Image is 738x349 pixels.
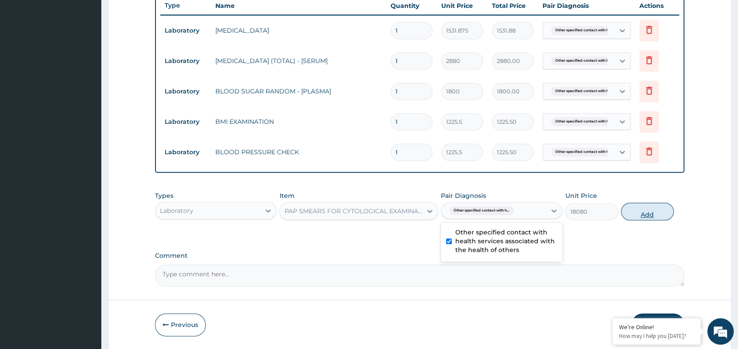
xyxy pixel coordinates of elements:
td: Laboratory [160,144,211,160]
span: We're online! [51,111,122,200]
label: Item [279,191,294,200]
textarea: Type your message and hit 'Enter' [4,241,168,271]
div: Minimize live chat window [144,4,166,26]
td: BLOOD SUGAR RANDOM - [PLASMA] [211,82,386,100]
td: [MEDICAL_DATA] [211,22,386,39]
button: Add [621,203,674,220]
label: Comment [155,252,684,260]
label: Pair Diagnosis [441,191,486,200]
button: Previous [155,313,206,336]
td: BLOOD PRESSURE CHECK [211,143,386,161]
label: Types [155,192,173,200]
img: d_794563401_company_1708531726252_794563401 [16,44,36,66]
label: Unit Price [565,191,597,200]
span: Other specified contact with h... [551,87,616,96]
td: Laboratory [160,114,211,130]
td: [MEDICAL_DATA] (TOTAL) - [SERUM] [211,52,386,70]
span: Other specified contact with h... [551,117,616,126]
div: Chat with us now [46,49,148,61]
span: Other specified contact with h... [551,148,616,156]
div: PAP SMEARS FOR CYTOLOGICAL EXAMINATION ONLY [284,207,423,215]
button: Submit [631,313,684,336]
p: How may I help you today? [619,332,694,340]
td: BMI EXAMINATION [211,113,386,130]
span: Other specified contact with h... [551,56,616,65]
div: Laboratory [160,206,193,215]
td: Laboratory [160,83,211,100]
div: We're Online! [619,323,694,331]
td: Laboratory [160,53,211,69]
span: Other specified contact with h... [449,206,514,215]
span: Other specified contact with h... [551,26,616,35]
label: Other specified contact with health services associated with the health of others [455,228,557,254]
td: Laboratory [160,22,211,39]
